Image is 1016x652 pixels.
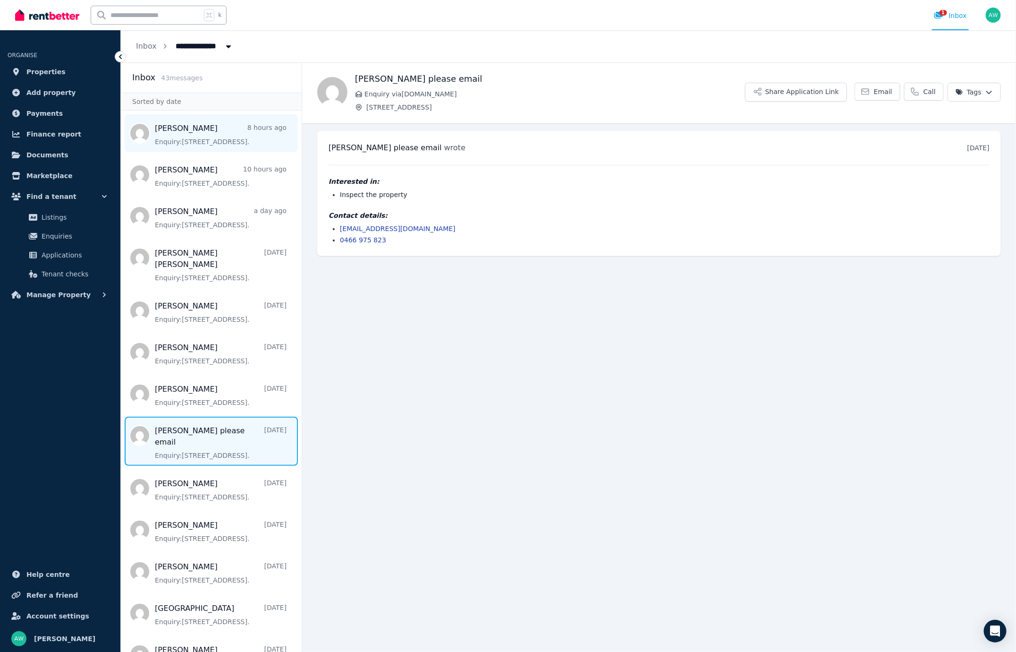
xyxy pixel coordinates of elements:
[155,164,287,188] a: [PERSON_NAME]10 hours agoEnquiry:[STREET_ADDRESS].
[155,206,287,230] a: [PERSON_NAME]a day agoEnquiry:[STREET_ADDRESS].
[940,10,947,16] span: 1
[340,190,990,199] li: Inspect the property
[218,11,221,19] span: k
[26,129,81,140] span: Finance report
[161,74,203,82] span: 43 message s
[121,30,248,62] nav: Breadcrumb
[136,42,157,51] a: Inbox
[26,191,76,202] span: Find a tenant
[984,620,1007,643] div: Open Intercom Messenger
[26,610,89,622] span: Account settings
[155,123,287,146] a: [PERSON_NAME]8 hours agoEnquiry:[STREET_ADDRESS].
[923,87,936,96] span: Call
[26,66,66,77] span: Properties
[874,87,892,96] span: Email
[155,248,287,283] a: [PERSON_NAME] [PERSON_NAME][DATE]Enquiry:[STREET_ADDRESS].
[132,71,155,84] h2: Inbox
[26,590,78,601] span: Refer a friend
[26,149,68,161] span: Documents
[8,62,113,81] a: Properties
[8,52,37,59] span: ORGANISE
[11,227,109,246] a: Enquiries
[26,289,91,300] span: Manage Property
[317,77,347,107] img: Olivia please email
[8,285,113,304] button: Manage Property
[967,144,990,152] time: [DATE]
[155,603,287,626] a: [GEOGRAPHIC_DATA][DATE]Enquiry:[STREET_ADDRESS].
[155,425,287,460] a: [PERSON_NAME] please email[DATE]Enquiry:[STREET_ADDRESS].
[355,72,745,86] h1: [PERSON_NAME] please email
[26,569,70,580] span: Help centre
[340,236,386,244] a: 0466 975 823
[155,520,287,543] a: [PERSON_NAME][DATE]Enquiry:[STREET_ADDRESS].
[745,83,847,102] button: Share Application Link
[904,83,944,101] a: Call
[155,300,287,324] a: [PERSON_NAME][DATE]Enquiry:[STREET_ADDRESS].
[948,83,1001,102] button: Tags
[8,187,113,206] button: Find a tenant
[121,93,302,111] div: Sorted by date
[11,246,109,265] a: Applications
[8,565,113,584] a: Help centre
[8,104,113,123] a: Payments
[8,146,113,164] a: Documents
[42,231,105,242] span: Enquiries
[8,125,113,144] a: Finance report
[364,89,745,99] span: Enquiry via [DOMAIN_NAME]
[8,586,113,605] a: Refer a friend
[11,265,109,283] a: Tenant checks
[8,166,113,185] a: Marketplace
[155,384,287,407] a: [PERSON_NAME][DATE]Enquiry:[STREET_ADDRESS].
[26,170,72,181] span: Marketplace
[155,478,287,502] a: [PERSON_NAME][DATE]Enquiry:[STREET_ADDRESS].
[155,561,287,585] a: [PERSON_NAME][DATE]Enquiry:[STREET_ADDRESS].
[340,225,456,232] a: [EMAIL_ADDRESS][DOMAIN_NAME]
[42,212,105,223] span: Listings
[42,268,105,280] span: Tenant checks
[34,633,95,644] span: [PERSON_NAME]
[855,83,900,101] a: Email
[8,607,113,626] a: Account settings
[329,211,990,220] h4: Contact details:
[26,87,76,98] span: Add property
[444,143,466,152] span: wrote
[329,177,990,186] h4: Interested in:
[155,342,287,366] a: [PERSON_NAME][DATE]Enquiry:[STREET_ADDRESS].
[26,108,63,119] span: Payments
[11,208,109,227] a: Listings
[366,103,745,112] span: [STREET_ADDRESS]
[934,11,967,20] div: Inbox
[986,8,1001,23] img: Andrew Wong
[42,249,105,261] span: Applications
[8,83,113,102] a: Add property
[329,143,442,152] span: [PERSON_NAME] please email
[15,8,79,22] img: RentBetter
[956,87,982,97] span: Tags
[11,631,26,646] img: Andrew Wong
